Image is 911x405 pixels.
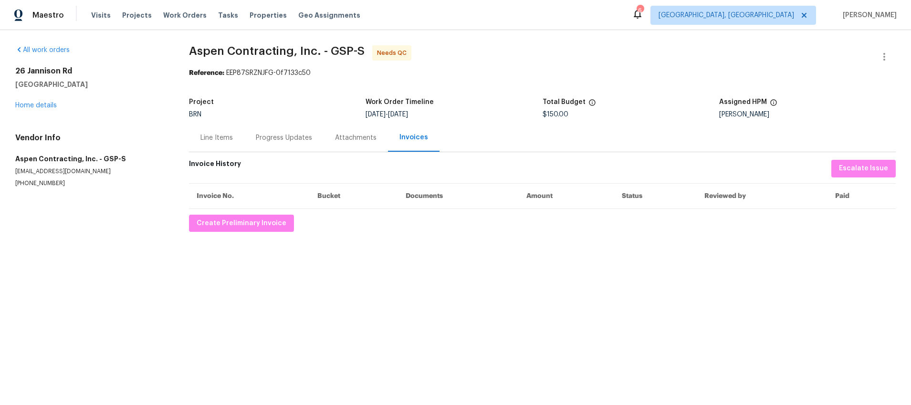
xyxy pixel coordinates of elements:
h5: Assigned HPM [719,99,767,105]
button: Create Preliminary Invoice [189,215,294,232]
div: Attachments [335,133,377,143]
div: Progress Updates [256,133,312,143]
a: Home details [15,102,57,109]
span: [PERSON_NAME] [839,10,897,20]
span: Projects [122,10,152,20]
span: [DATE] [366,111,386,118]
h5: Aspen Contracting, Inc. - GSP-S [15,154,166,164]
span: Work Orders [163,10,207,20]
span: Tasks [218,12,238,19]
div: 6 [637,6,643,15]
th: Paid [827,183,896,208]
span: [GEOGRAPHIC_DATA], [GEOGRAPHIC_DATA] [659,10,794,20]
h4: Vendor Info [15,133,166,143]
span: Escalate Issue [839,163,888,175]
p: [PHONE_NUMBER] [15,179,166,187]
th: Status [614,183,697,208]
div: Invoices [399,133,428,142]
th: Documents [398,183,519,208]
span: BRN [189,111,201,118]
span: $150.00 [543,111,568,118]
h2: 26 Jannison Rd [15,66,166,76]
button: Escalate Issue [831,160,896,177]
h5: Project [189,99,214,105]
div: [PERSON_NAME] [719,111,896,118]
span: The hpm assigned to this work order. [770,99,777,111]
span: [DATE] [388,111,408,118]
h5: [GEOGRAPHIC_DATA] [15,80,166,89]
h5: Work Order Timeline [366,99,434,105]
span: The total cost of line items that have been proposed by Opendoor. This sum includes line items th... [588,99,596,111]
span: Visits [91,10,111,20]
th: Amount [519,183,614,208]
div: Line Items [200,133,233,143]
span: Properties [250,10,287,20]
th: Invoice No. [189,183,310,208]
span: Create Preliminary Invoice [197,218,286,229]
span: Needs QC [377,48,410,58]
span: Aspen Contracting, Inc. - GSP-S [189,45,365,57]
h5: Total Budget [543,99,586,105]
p: [EMAIL_ADDRESS][DOMAIN_NAME] [15,167,166,176]
th: Bucket [310,183,398,208]
span: Geo Assignments [298,10,360,20]
th: Reviewed by [697,183,827,208]
a: All work orders [15,47,70,53]
div: EEP87SRZNJFG-0f7133c50 [189,68,896,78]
span: - [366,111,408,118]
h6: Invoice History [189,160,241,173]
b: Reference: [189,70,224,76]
span: Maestro [32,10,64,20]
